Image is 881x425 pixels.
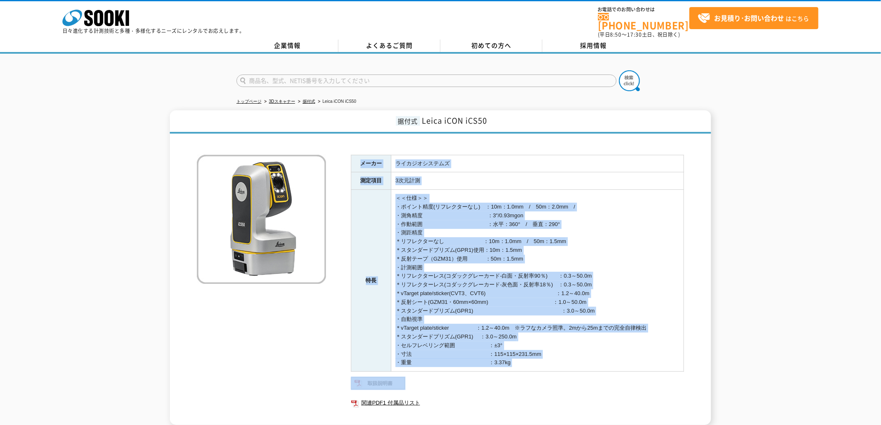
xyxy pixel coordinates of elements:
[62,28,245,33] p: 日々進化する計測技術と多種・多様化するニーズにレンタルでお応えします。
[351,172,391,190] th: 測定項目
[391,155,684,172] td: ライカジオシステムズ
[351,382,406,388] a: 取扱説明書
[714,13,784,23] strong: お見積り･お問い合わせ
[351,398,684,408] a: 関連PDF1 付属品リスト
[598,13,689,30] a: [PHONE_NUMBER]
[472,41,512,50] span: 初めての方へ
[351,377,406,390] img: 取扱説明書
[269,99,295,104] a: 3Dスキャナー
[543,40,645,52] a: 採用情報
[391,172,684,190] td: 3次元計測
[351,190,391,372] th: 特長
[422,115,488,126] span: Leica iCON iCS50
[197,155,326,284] img: Leica iCON iCS50
[698,12,809,25] span: はこちら
[338,40,440,52] a: よくあるご質問
[236,99,261,104] a: トップページ
[610,31,622,38] span: 8:50
[391,190,684,372] td: ＜＜仕様＞＞ ・ポイント精度(リフレクターなし) ：10m：1.0mm / 50m：2.0mm / ・測角精度 ：3″/0.93mgon ・作動範囲 ：水平：360° / 垂直：290° ・測距...
[236,40,338,52] a: 企業情報
[440,40,543,52] a: 初めての方へ
[627,31,642,38] span: 17:30
[689,7,819,29] a: お見積り･お問い合わせはこちら
[303,99,315,104] a: 据付式
[351,155,391,172] th: メーカー
[619,70,640,91] img: btn_search.png
[236,75,617,87] input: 商品名、型式、NETIS番号を入力してください
[598,31,680,38] span: (平日 ～ 土日、祝日除く)
[396,116,420,126] span: 据付式
[598,7,689,12] span: お電話でのお問い合わせは
[316,97,356,106] li: Leica iCON iCS50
